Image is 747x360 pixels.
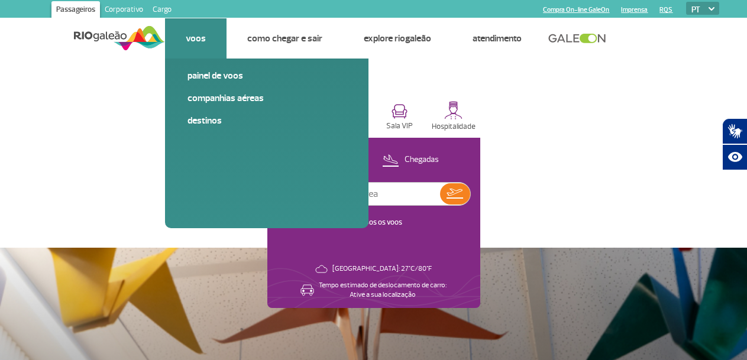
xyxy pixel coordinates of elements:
button: Abrir tradutor de língua de sinais. [722,118,747,144]
p: Chegadas [405,154,439,166]
button: Chegadas [379,153,442,168]
a: Companhias Aéreas [187,92,346,105]
a: Atendimento [473,33,522,44]
a: Imprensa [621,6,648,14]
a: Voos [186,33,206,44]
a: VER TODOS OS VOOS [345,219,402,226]
button: VER TODOS OS VOOS [341,218,406,228]
button: Sala VIP [374,96,426,138]
a: Painel de voos [187,69,346,82]
a: Como chegar e sair [247,33,322,44]
a: Destinos [187,114,346,127]
img: vipRoom.svg [392,104,408,119]
p: Tempo estimado de deslocamento de carro: Ative a sua localização [319,281,447,300]
img: hospitality.svg [444,101,463,119]
div: Plugin de acessibilidade da Hand Talk. [722,118,747,170]
a: Cargo [148,1,176,20]
a: Compra On-line GaleOn [543,6,609,14]
p: [GEOGRAPHIC_DATA]: 27°C/80°F [332,264,432,274]
p: Hospitalidade [432,122,476,131]
a: Passageiros [51,1,100,20]
button: Abrir recursos assistivos. [722,144,747,170]
button: Hospitalidade [427,96,480,138]
a: Explore RIOgaleão [364,33,431,44]
p: Sala VIP [386,122,413,131]
a: Corporativo [100,1,148,20]
a: RQS [659,6,672,14]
